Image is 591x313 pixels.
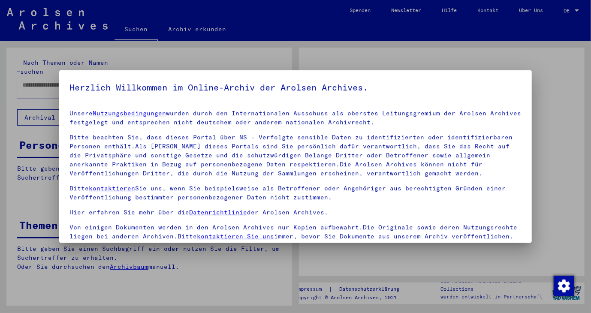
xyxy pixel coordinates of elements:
a: kontaktieren Sie uns [197,232,274,240]
a: Datenrichtlinie [189,208,247,216]
p: Unsere wurden durch den Internationalen Ausschuss als oberstes Leitungsgremium der Arolsen Archiv... [69,109,522,127]
h5: Herzlich Willkommen im Online-Archiv der Arolsen Archives. [69,81,522,94]
p: Von einigen Dokumenten werden in den Arolsen Archives nur Kopien aufbewahrt.Die Originale sowie d... [69,223,522,241]
p: Bitte beachten Sie, dass dieses Portal über NS - Verfolgte sensible Daten zu identifizierten oder... [69,133,522,178]
p: Bitte Sie uns, wenn Sie beispielsweise als Betroffener oder Angehöriger aus berechtigten Gründen ... [69,184,522,202]
img: Zustimmung ändern [554,276,574,296]
a: kontaktieren [89,184,135,192]
a: Nutzungsbedingungen [93,109,166,117]
p: Hier erfahren Sie mehr über die der Arolsen Archives. [69,208,522,217]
